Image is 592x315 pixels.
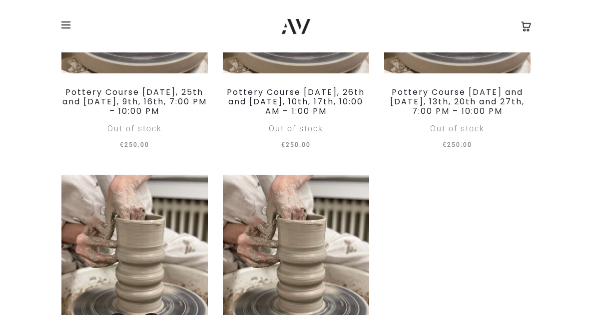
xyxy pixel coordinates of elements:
span: € [120,141,124,148]
span: 250.00 [443,141,472,148]
a: Pottery Course [DATE] and [DATE], 13th, 20th and 27th, 7:00 PM – 10:00 PM [390,86,525,117]
div: Out of stock [223,120,369,137]
span: 250.00 [281,141,311,148]
div: Out of stock [384,120,531,137]
span: 250.00 [120,141,149,148]
a: Pottery Course [DATE], 26th and [DATE], 10th, 17th, 10:00 AM – 1:00 PM [227,86,365,117]
a: Pottery Course [DATE], 25th and [DATE], 9th, 16th, 7:00 PM – 10:00 PM [62,86,207,117]
span: € [443,141,447,148]
div: Out of stock [61,120,208,137]
span: € [281,141,286,148]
